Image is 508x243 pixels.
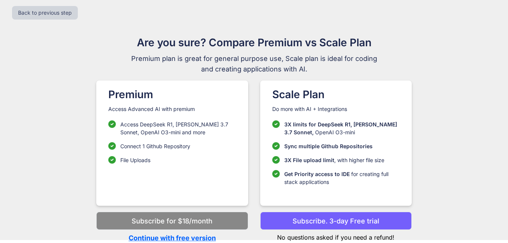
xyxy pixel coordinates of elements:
[284,171,350,177] span: Get Priority access to IDE
[96,233,248,243] p: Continue with free version
[120,142,190,150] p: Connect 1 Github Repository
[272,170,280,178] img: checklist
[284,170,400,186] p: for creating full stack applications
[120,120,236,136] p: Access DeepSeek R1, [PERSON_NAME] 3.7 Sonnet, OpenAI O3-mini and more
[284,120,400,136] p: OpenAI O3-mini
[108,142,116,150] img: checklist
[128,35,381,50] h1: Are you sure? Compare Premium vs Scale Plan
[108,105,236,113] p: Access Advanced AI with premium
[272,120,280,128] img: checklist
[284,157,334,163] span: 3X File upload limit
[272,87,400,102] h1: Scale Plan
[128,53,381,74] span: Premium plan is great for general purpose use, Scale plan is ideal for coding and creating applic...
[108,156,116,164] img: checklist
[284,121,397,135] span: 3X limits for DeepSeek R1, [PERSON_NAME] 3.7 Sonnet,
[108,87,236,102] h1: Premium
[284,142,373,150] p: Sync multiple Github Repositories
[260,230,412,242] p: No questions asked if you need a refund!
[272,156,280,164] img: checklist
[12,6,78,20] button: Back to previous step
[96,212,248,230] button: Subscribe for $18/month
[108,120,116,128] img: checklist
[260,212,412,230] button: Subscribe. 3-day Free trial
[293,216,379,226] p: Subscribe. 3-day Free trial
[284,156,384,164] p: , with higher file size
[132,216,212,226] p: Subscribe for $18/month
[272,105,400,113] p: Do more with AI + Integrations
[272,142,280,150] img: checklist
[120,156,150,164] p: File Uploads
